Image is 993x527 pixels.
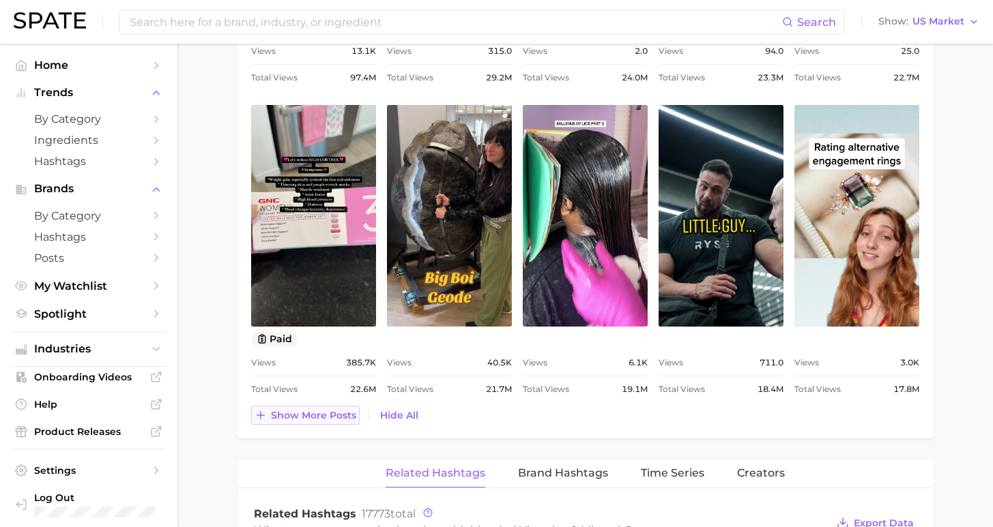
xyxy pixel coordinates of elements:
[251,355,276,371] span: Views
[251,406,360,425] button: Show more posts
[878,18,908,25] span: Show
[758,381,783,397] span: 18.4m
[271,410,356,421] span: Show more posts
[794,381,841,397] span: Total Views
[251,332,298,346] button: paid
[486,381,512,397] span: 21.7m
[659,355,683,371] span: Views
[34,230,143,243] span: Hashtags
[11,367,167,387] a: Onboarding Videos
[34,425,143,438] span: Product Releases
[11,275,167,297] a: My Watchlist
[11,339,167,359] button: Industries
[518,467,608,479] span: Brand Hashtags
[34,134,143,147] span: Ingredients
[523,70,569,86] span: Total Views
[387,43,412,59] span: Views
[11,179,167,199] button: Brands
[11,460,167,481] a: Settings
[34,280,143,292] span: My Watchlist
[797,16,836,29] span: Search
[794,70,841,86] span: Total Views
[350,381,376,397] span: 22.6m
[11,205,167,226] a: by Category
[523,381,569,397] span: Total Views
[629,355,648,371] span: 6.1k
[635,43,648,59] span: 2.0
[34,112,143,125] span: by Category
[912,18,964,25] span: US Market
[251,381,298,397] span: Total Views
[34,492,156,504] span: Log Out
[34,183,143,195] span: Brands
[380,410,418,421] span: Hide All
[486,70,512,86] span: 29.2m
[251,43,276,59] span: Views
[362,507,390,520] span: 17773
[11,303,167,325] a: Spotlight
[14,12,86,29] img: SPATE
[387,381,433,397] span: Total Views
[659,381,705,397] span: Total Views
[34,155,143,168] span: Hashtags
[893,70,919,86] span: 22.7m
[350,70,376,86] span: 97.4m
[11,130,167,151] a: Ingredients
[254,507,356,520] span: Related Hashtags
[11,394,167,415] a: Help
[900,355,919,371] span: 3.0k
[758,70,783,86] span: 23.3m
[34,252,143,265] span: Posts
[765,43,783,59] span: 94.0
[34,59,143,72] span: Home
[11,108,167,130] a: by Category
[387,70,433,86] span: Total Views
[34,209,143,222] span: by Category
[34,464,143,477] span: Settings
[659,70,705,86] span: Total Views
[11,421,167,442] a: Product Releases
[641,467,704,479] span: Time Series
[128,10,782,33] input: Search here for a brand, industry, or ingredient
[34,307,143,320] span: Spotlight
[11,247,167,269] a: Posts
[387,355,412,371] span: Views
[386,467,485,479] span: Related Hashtags
[34,371,143,383] span: Onboarding Videos
[11,82,167,103] button: Trends
[34,87,143,99] span: Trends
[251,70,298,86] span: Total Views
[622,381,648,397] span: 19.1m
[11,226,167,247] a: Hashtags
[794,355,819,371] span: Views
[487,355,512,371] span: 40.5k
[901,43,919,59] span: 25.0
[34,343,143,355] span: Industries
[377,406,422,425] button: Hide All
[760,355,783,371] span: 711.0
[11,55,167,76] a: Home
[351,43,376,59] span: 13.1k
[659,43,683,59] span: Views
[11,487,167,522] a: Log out. Currently logged in with e-mail alyssa@spate.nyc.
[346,355,376,371] span: 385.7k
[488,43,512,59] span: 315.0
[523,355,547,371] span: Views
[737,467,785,479] span: Creators
[362,507,416,520] span: total
[11,151,167,172] a: Hashtags
[622,70,648,86] span: 24.0m
[794,43,819,59] span: Views
[875,13,983,31] button: ShowUS Market
[34,398,143,410] span: Help
[893,381,919,397] span: 17.8m
[523,43,547,59] span: Views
